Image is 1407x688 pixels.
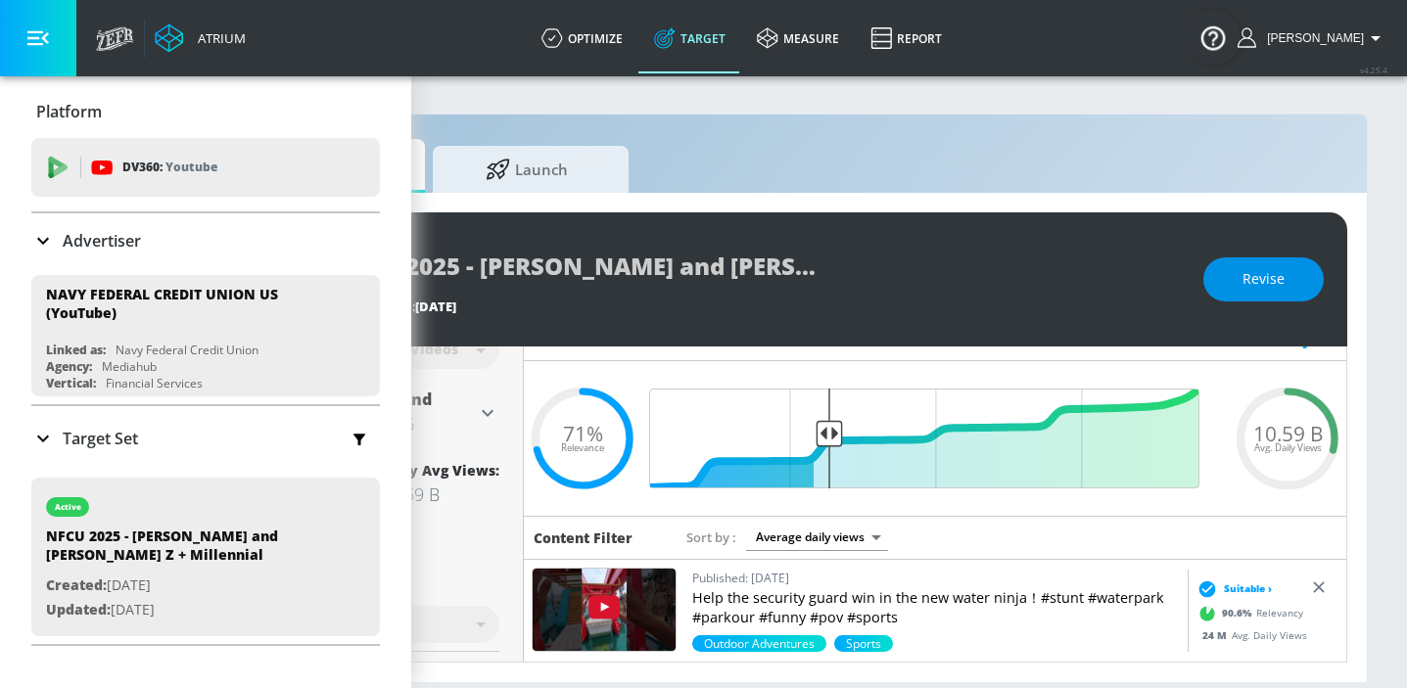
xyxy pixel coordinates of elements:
p: [DATE] [46,573,320,598]
span: Outdoor Adventures [692,635,826,652]
span: v 4.25.4 [1360,65,1387,75]
div: Linked as: [46,342,106,358]
div: Mediahub [102,358,157,375]
span: Suitable › [1224,581,1272,596]
div: Navy Federal Credit Union [116,342,258,358]
div: NAVY FEDERAL CREDIT UNION US (YouTube)Linked as:Navy Federal Credit UnionAgency:MediahubVertical:... [31,275,380,396]
div: 10.59 B [381,482,499,506]
div: Financial Services [106,375,203,391]
div: DV360: Youtube [31,138,380,197]
a: Report [855,3,958,73]
span: Updated: [46,600,111,619]
p: Published: [DATE] [692,568,1180,588]
p: Youtube [165,157,217,177]
div: Suitable › [1193,578,1272,598]
div: NFCU 2025 - [PERSON_NAME] and [PERSON_NAME] Z + Millennial [46,527,320,573]
span: login as: kacey.labar@zefr.com [1259,31,1364,45]
div: Vertical: [46,375,96,391]
div: 90.6% [692,635,826,652]
span: Sort by [686,528,736,546]
div: NAVY FEDERAL CREDIT UNION US (YouTube) [46,285,348,322]
div: activeNFCU 2025 - [PERSON_NAME] and [PERSON_NAME] Z + MillennialCreated:[DATE]Updated:[DATE] [31,478,380,636]
a: Published: [DATE]Help the security guard win in the new water ninja！#stunt #waterpark #parkour #f... [692,568,1180,635]
div: Target Set [31,406,380,471]
p: Advertiser [63,230,141,252]
div: Avg. Daily Views [1193,627,1307,642]
span: Avg. Daily Views [1254,443,1322,453]
div: Relevancy [1193,598,1303,627]
p: Platform [36,101,102,122]
div: Daily Avg Views: [381,461,499,480]
button: Open Resource Center [1186,10,1241,65]
a: Atrium [155,23,246,53]
span: 71% [563,423,603,443]
div: Platform [31,84,380,139]
div: Advertiser [31,213,380,268]
span: Relevance [561,443,604,453]
span: Revise [1243,267,1285,292]
span: 10.59 B [1253,423,1323,443]
p: Target Set [63,428,138,449]
div: Last Updated: [334,298,1184,315]
div: Atrium [190,29,246,47]
span: 90.6 % [1222,606,1256,620]
span: 24 M [1202,627,1232,641]
span: Sports [834,635,893,652]
span: Launch [452,146,601,193]
div: active [55,502,81,512]
button: Revise [1203,257,1324,301]
a: Target [638,3,741,73]
div: Videos [400,341,468,357]
p: [DATE] [46,598,320,622]
h6: Content Filter [534,528,633,547]
p: DV360: [122,157,217,178]
img: 8jrmVpaZeOU [533,569,676,651]
div: Average daily views [746,524,888,550]
span: [DATE] [415,298,456,315]
div: 90.6% [834,635,893,652]
div: Agency: [46,358,92,375]
span: Created: [46,575,107,594]
button: [PERSON_NAME] [1238,26,1387,50]
a: measure [741,3,855,73]
p: Help the security guard win in the new water ninja！#stunt #waterpark #parkour #funny #pov #sports [692,588,1180,627]
input: Final Threshold [661,389,1209,488]
a: optimize [526,3,638,73]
